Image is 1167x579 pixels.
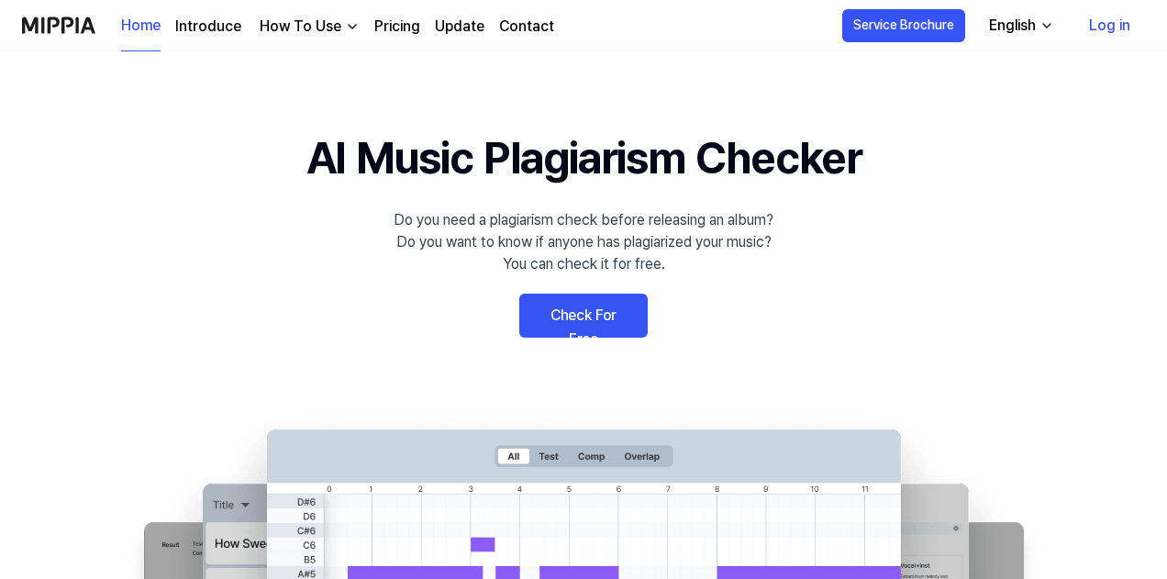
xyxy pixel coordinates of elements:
[842,9,965,42] button: Service Brochure
[345,19,360,34] img: down
[306,125,861,191] h1: AI Music Plagiarism Checker
[374,16,420,38] a: Pricing
[974,7,1065,44] button: English
[394,209,773,275] div: Do you need a plagiarism check before releasing an album? Do you want to know if anyone has plagi...
[519,294,648,338] a: Check For Free
[256,16,345,38] div: How To Use
[121,1,161,51] a: Home
[985,15,1039,37] div: English
[499,16,554,38] a: Contact
[256,16,360,38] button: How To Use
[435,16,484,38] a: Update
[175,16,241,38] a: Introduce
